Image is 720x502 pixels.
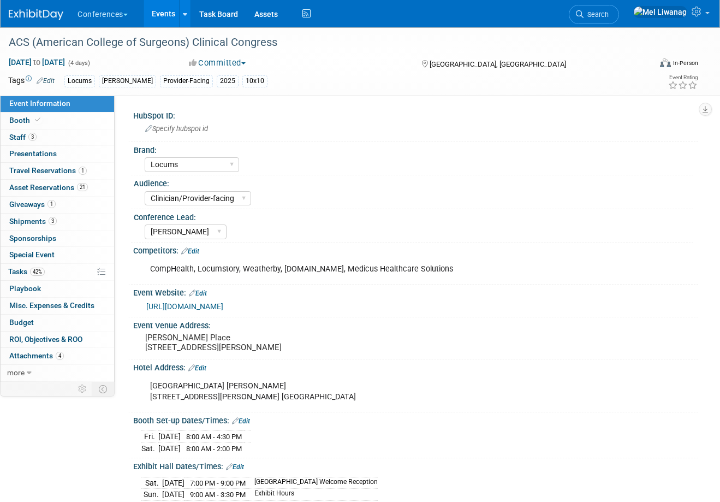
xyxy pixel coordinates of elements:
[584,10,609,19] span: Search
[1,180,114,196] a: Asset Reservations21
[181,247,199,255] a: Edit
[186,433,242,441] span: 8:00 AM - 4:30 PM
[242,75,267,87] div: 10x10
[145,333,356,352] pre: [PERSON_NAME] Place [STREET_ADDRESS][PERSON_NAME]
[8,57,66,67] span: [DATE] [DATE]
[145,125,208,133] span: Specify hubspot id
[146,302,223,311] a: [URL][DOMAIN_NAME]
[7,368,25,377] span: more
[5,33,639,52] div: ACS (American College of Surgeons) Clinical Congress
[134,175,693,189] div: Audience:
[73,382,92,396] td: Personalize Event Tab Strip
[134,209,693,223] div: Conference Lead:
[64,75,95,87] div: Locums
[9,217,57,226] span: Shipments
[9,250,55,259] span: Special Event
[9,200,56,209] span: Giveaways
[9,284,41,293] span: Playbook
[47,200,56,208] span: 1
[9,335,82,344] span: ROI, Objectives & ROO
[1,348,114,364] a: Attachments4
[134,142,693,156] div: Brand:
[1,365,114,381] a: more
[9,234,56,243] span: Sponsorships
[162,477,185,489] td: [DATE]
[9,301,94,310] span: Misc. Expenses & Credits
[141,431,158,443] td: Fri.
[133,458,698,473] div: Exhibit Hall Dates/Times:
[189,290,207,297] a: Edit
[9,318,34,327] span: Budget
[133,412,698,427] div: Booth Set-up Dates/Times:
[569,5,619,24] a: Search
[1,129,114,146] a: Staff3
[1,315,114,331] a: Budget
[9,9,63,20] img: ExhibitDay
[32,58,42,67] span: to
[1,214,114,230] a: Shipments3
[1,146,114,162] a: Presentations
[79,167,87,175] span: 1
[633,6,687,18] img: Mel Liwanag
[190,491,246,499] span: 9:00 AM - 3:30 PM
[597,57,698,73] div: Event Format
[1,197,114,213] a: Giveaways1
[1,281,114,297] a: Playbook
[232,417,250,425] a: Edit
[162,489,185,501] td: [DATE]
[158,431,181,443] td: [DATE]
[190,479,246,487] span: 7:00 PM - 9:00 PM
[99,75,156,87] div: [PERSON_NAME]
[186,445,242,453] span: 8:00 AM - 2:00 PM
[248,477,378,489] td: [GEOGRAPHIC_DATA] Welcome Reception
[430,60,566,68] span: [GEOGRAPHIC_DATA], [GEOGRAPHIC_DATA]
[160,75,213,87] div: Provider-Facing
[133,359,698,374] div: Hotel Address:
[9,149,57,158] span: Presentations
[92,382,115,396] td: Toggle Event Tabs
[56,352,64,360] span: 4
[1,298,114,314] a: Misc. Expenses & Credits
[217,75,239,87] div: 2025
[49,217,57,225] span: 3
[1,96,114,112] a: Event Information
[1,163,114,179] a: Travel Reservations1
[1,231,114,247] a: Sponsorships
[141,477,162,489] td: Sat.
[9,116,43,125] span: Booth
[142,258,587,280] div: CompHealth, Locumstory, Weatherby, [DOMAIN_NAME], Medicus Healthcare Solutions
[9,99,70,108] span: Event Information
[188,364,206,372] a: Edit
[28,133,37,141] span: 3
[141,489,162,501] td: Sun.
[133,285,698,299] div: Event Website:
[185,57,250,69] button: Committed
[8,75,55,87] td: Tags
[67,60,90,67] span: (4 days)
[141,442,158,454] td: Sat.
[660,58,671,67] img: Format-Inperson.png
[248,489,378,501] td: Exhibit Hours
[673,59,698,67] div: In-Person
[1,332,114,348] a: ROI, Objectives & ROO
[9,166,87,175] span: Travel Reservations
[158,442,181,454] td: [DATE]
[8,267,45,276] span: Tasks
[133,243,698,257] div: Competitors:
[37,77,55,85] a: Edit
[9,133,37,141] span: Staff
[1,264,114,280] a: Tasks42%
[133,317,698,331] div: Event Venue Address:
[9,351,64,360] span: Attachments
[1,247,114,263] a: Special Event
[668,75,698,80] div: Event Rating
[1,113,114,129] a: Booth
[30,268,45,276] span: 42%
[35,117,40,123] i: Booth reservation complete
[77,183,88,191] span: 21
[142,375,587,408] div: [GEOGRAPHIC_DATA] [PERSON_NAME] [STREET_ADDRESS][PERSON_NAME] [GEOGRAPHIC_DATA]
[133,108,698,121] div: HubSpot ID:
[9,183,88,192] span: Asset Reservations
[226,463,244,471] a: Edit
